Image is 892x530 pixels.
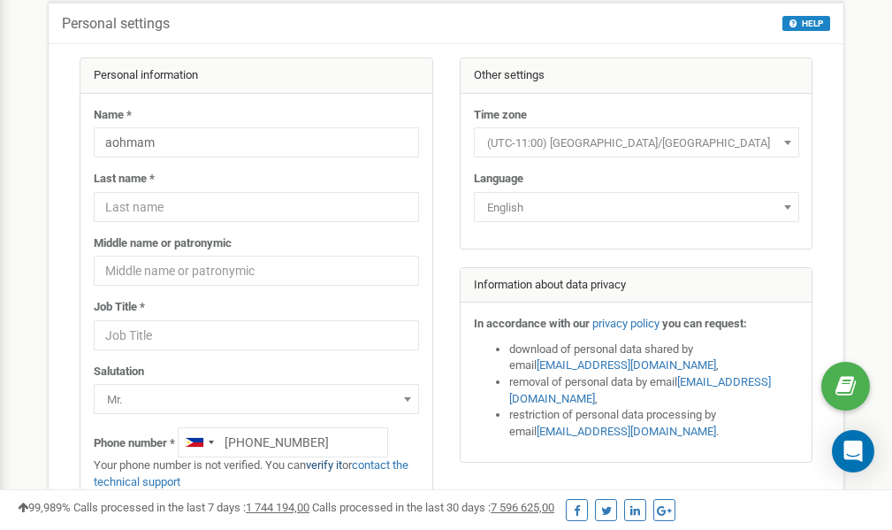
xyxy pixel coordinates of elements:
[306,458,342,472] a: verify it
[509,407,799,440] li: restriction of personal data processing by email .
[474,317,590,330] strong: In accordance with our
[537,425,716,438] a: [EMAIL_ADDRESS][DOMAIN_NAME]
[509,374,799,407] li: removal of personal data by email ,
[179,428,219,457] div: Telephone country code
[94,299,145,316] label: Job Title *
[94,171,155,188] label: Last name *
[94,127,419,157] input: Name
[491,501,554,514] u: 7 596 625,00
[592,317,659,330] a: privacy policy
[480,196,793,220] span: English
[509,342,799,374] li: download of personal data shared by email ,
[662,317,747,330] strong: you can request:
[474,107,527,124] label: Time zone
[94,384,419,414] span: Mr.
[94,458,408,488] a: contact the technical support
[94,192,419,222] input: Last name
[782,16,830,31] button: HELP
[246,501,309,514] u: 1 744 194,00
[832,430,874,472] div: Open Intercom Messenger
[312,501,554,514] span: Calls processed in the last 30 days :
[480,131,793,156] span: (UTC-11:00) Pacific/Midway
[509,375,771,405] a: [EMAIL_ADDRESS][DOMAIN_NAME]
[461,58,812,94] div: Other settings
[461,268,812,303] div: Information about data privacy
[73,501,309,514] span: Calls processed in the last 7 days :
[178,427,388,457] input: +1-800-555-55-55
[94,320,419,350] input: Job Title
[62,16,170,32] h5: Personal settings
[94,435,175,452] label: Phone number *
[94,457,419,490] p: Your phone number is not verified. You can or
[94,235,232,252] label: Middle name or patronymic
[100,388,413,412] span: Mr.
[80,58,432,94] div: Personal information
[537,358,716,372] a: [EMAIL_ADDRESS][DOMAIN_NAME]
[474,171,523,188] label: Language
[94,107,132,124] label: Name *
[94,256,419,286] input: Middle name or patronymic
[18,501,71,514] span: 99,989%
[474,192,799,222] span: English
[474,127,799,157] span: (UTC-11:00) Pacific/Midway
[94,364,144,380] label: Salutation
